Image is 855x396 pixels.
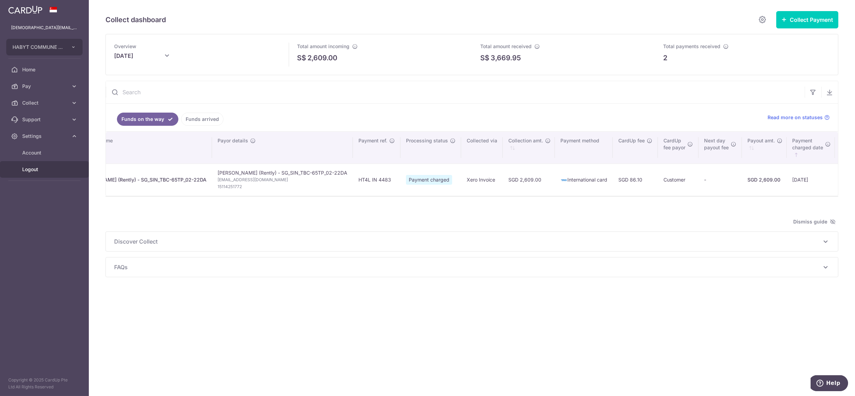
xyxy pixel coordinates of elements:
[16,5,30,11] span: Help
[114,237,830,246] p: Discover Collect
[181,113,223,126] a: Funds arrived
[114,263,821,271] span: FAQs
[768,114,830,121] a: Read more on statuses
[218,183,347,190] span: 15114251772
[22,166,68,173] span: Logout
[747,176,781,183] div: SGD 2,609.00
[353,132,400,164] th: Payment ref.
[658,164,699,196] td: Customer
[658,132,699,164] th: CardUpfee payor
[22,83,68,90] span: Pay
[787,132,835,164] th: Paymentcharged date : activate to sort column ascending
[297,43,350,49] span: Total amount incoming
[218,137,248,144] span: Payor details
[776,11,838,28] button: Collect Payment
[297,53,306,63] span: S$
[106,81,805,103] input: Search
[105,14,166,25] h5: Collect dashboard
[218,176,347,183] span: [EMAIL_ADDRESS][DOMAIN_NAME]
[22,99,68,106] span: Collect
[114,43,136,49] span: Overview
[555,164,613,196] td: International card
[353,164,400,196] td: HT4L IN 4483
[747,137,775,144] span: Payout amt.
[8,6,42,14] img: CardUp
[768,114,823,121] span: Read more on statuses
[613,132,658,164] th: CardUp fee
[491,53,521,63] p: 3,669.95
[663,43,721,49] span: Total payments received
[613,164,658,196] td: SGD 86.10
[12,44,64,51] span: HABYT COMMUNE SINGAPORE 2 PTE. LTD.
[793,218,836,226] span: Dismiss guide
[212,164,353,196] td: [PERSON_NAME] (Rently) - SG_SIN_TBC-65TP_02-22DA
[787,164,835,196] td: [DATE]
[704,137,729,151] span: Next day payout fee
[503,164,555,196] td: SGD 2,609.00
[212,132,353,164] th: Payor details
[68,132,212,164] th: Customer name
[663,53,668,63] p: 2
[508,137,543,144] span: Collection amt.
[618,137,645,144] span: CardUp fee
[480,53,489,63] span: S$
[308,53,338,63] p: 2,609.00
[555,132,613,164] th: Payment method
[22,66,68,73] span: Home
[358,137,387,144] span: Payment ref.
[6,39,83,55] button: HABYT COMMUNE SINGAPORE 2 PTE. LTD.
[503,132,555,164] th: Collection amt. : activate to sort column ascending
[11,24,78,31] p: [DEMOGRAPHIC_DATA][EMAIL_ADDRESS][DOMAIN_NAME]
[400,132,461,164] th: Processing status
[480,43,532,49] span: Total amount received
[742,132,787,164] th: Payout amt. : activate to sort column ascending
[77,176,206,183] div: [PERSON_NAME] (Rently) - SG_SIN_TBC-65TP_02-22DA
[792,137,823,151] span: Payment charged date
[663,137,685,151] span: CardUp fee payor
[114,263,830,271] p: FAQs
[406,137,448,144] span: Processing status
[114,237,821,246] span: Discover Collect
[699,164,742,196] td: -
[461,132,503,164] th: Collected via
[117,113,178,126] a: Funds on the way
[406,175,452,185] span: Payment charged
[22,149,68,156] span: Account
[22,116,68,123] span: Support
[22,133,68,140] span: Settings
[811,375,848,393] iframe: Opens a widget where you can find more information
[461,164,503,196] td: Xero Invoice
[699,132,742,164] th: Next daypayout fee
[560,177,567,184] img: american-express-sm-c955881869ff4294d00fd038735fb651958d7f10184fcf1bed3b24c57befb5f2.png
